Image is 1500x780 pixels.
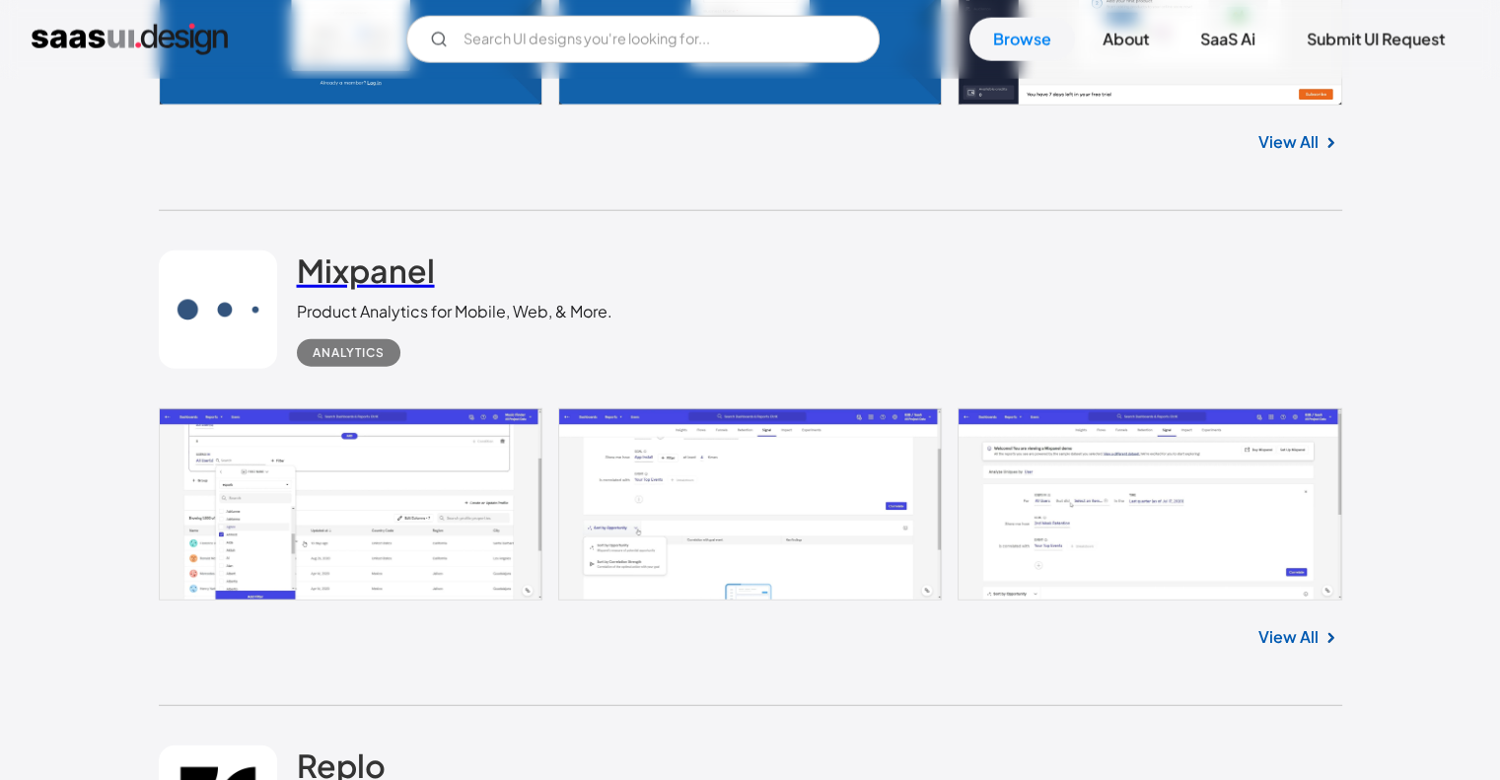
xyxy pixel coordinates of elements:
[297,300,612,323] div: Product Analytics for Mobile, Web, & More.
[1177,18,1279,61] a: SaaS Ai
[297,250,435,300] a: Mixpanel
[1258,130,1319,154] a: View All
[406,16,880,63] input: Search UI designs you're looking for...
[406,16,880,63] form: Email Form
[313,341,385,365] div: Analytics
[32,24,228,55] a: home
[969,18,1075,61] a: Browse
[297,250,435,290] h2: Mixpanel
[1258,625,1319,649] a: View All
[1079,18,1173,61] a: About
[1283,18,1468,61] a: Submit UI Request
